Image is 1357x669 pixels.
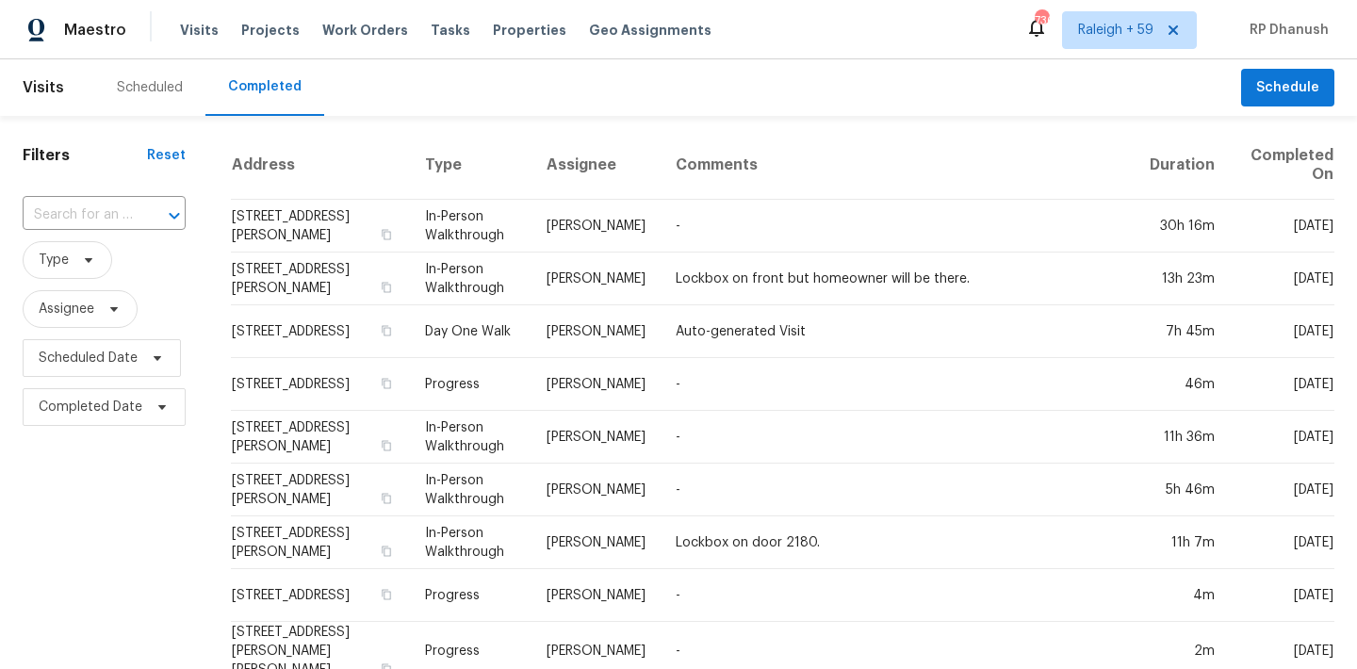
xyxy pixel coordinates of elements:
span: Visits [23,67,64,108]
td: [DATE] [1230,411,1334,464]
td: [PERSON_NAME] [531,464,661,516]
td: [DATE] [1230,305,1334,358]
td: [PERSON_NAME] [531,516,661,569]
td: [STREET_ADDRESS] [231,305,410,358]
td: [STREET_ADDRESS] [231,358,410,411]
span: Projects [241,21,300,40]
td: 11h 36m [1135,411,1230,464]
td: [DATE] [1230,569,1334,622]
span: Completed Date [39,398,142,416]
td: [PERSON_NAME] [531,253,661,305]
td: [STREET_ADDRESS][PERSON_NAME] [231,253,410,305]
td: [PERSON_NAME] [531,569,661,622]
th: Completed On [1230,131,1334,200]
th: Assignee [531,131,661,200]
span: Work Orders [322,21,408,40]
span: Type [39,251,69,269]
button: Copy Address [378,543,395,560]
td: 4m [1135,569,1230,622]
span: Maestro [64,21,126,40]
button: Schedule [1241,69,1334,107]
div: Reset [147,146,186,165]
td: Day One Walk [410,305,532,358]
td: 5h 46m [1135,464,1230,516]
td: 7h 45m [1135,305,1230,358]
td: [DATE] [1230,464,1334,516]
button: Copy Address [378,437,395,454]
td: [DATE] [1230,358,1334,411]
td: Progress [410,569,532,622]
td: Auto-generated Visit [661,305,1135,358]
span: RP Dhanush [1242,21,1329,40]
span: Raleigh + 59 [1078,21,1153,40]
td: [STREET_ADDRESS][PERSON_NAME] [231,516,410,569]
td: In-Person Walkthrough [410,253,532,305]
td: [PERSON_NAME] [531,411,661,464]
td: [PERSON_NAME] [531,305,661,358]
th: Type [410,131,532,200]
td: [DATE] [1230,253,1334,305]
th: Address [231,131,410,200]
td: 30h 16m [1135,200,1230,253]
td: In-Person Walkthrough [410,411,532,464]
th: Duration [1135,131,1230,200]
td: - [661,464,1135,516]
td: - [661,569,1135,622]
button: Copy Address [378,322,395,339]
td: Progress [410,358,532,411]
input: Search for an address... [23,201,133,230]
h1: Filters [23,146,147,165]
td: - [661,411,1135,464]
button: Copy Address [378,226,395,243]
td: [DATE] [1230,200,1334,253]
span: Tasks [431,24,470,37]
th: Comments [661,131,1135,200]
button: Copy Address [378,279,395,296]
td: Lockbox on door 2180. [661,516,1135,569]
td: [STREET_ADDRESS][PERSON_NAME] [231,200,410,253]
td: [PERSON_NAME] [531,200,661,253]
div: Scheduled [117,78,183,97]
td: [DATE] [1230,516,1334,569]
td: [PERSON_NAME] [531,358,661,411]
span: Assignee [39,300,94,318]
td: 46m [1135,358,1230,411]
td: [STREET_ADDRESS][PERSON_NAME] [231,411,410,464]
td: In-Person Walkthrough [410,516,532,569]
td: 13h 23m [1135,253,1230,305]
td: [STREET_ADDRESS] [231,569,410,622]
div: 736 [1035,11,1048,30]
td: In-Person Walkthrough [410,200,532,253]
td: Lockbox on front but homeowner will be there. [661,253,1135,305]
td: [STREET_ADDRESS][PERSON_NAME] [231,464,410,516]
span: Visits [180,21,219,40]
span: Scheduled Date [39,349,138,367]
button: Copy Address [378,586,395,603]
td: In-Person Walkthrough [410,464,532,516]
div: Completed [228,77,302,96]
button: Copy Address [378,375,395,392]
span: Properties [493,21,566,40]
button: Copy Address [378,490,395,507]
td: - [661,358,1135,411]
button: Open [161,203,188,229]
td: - [661,200,1135,253]
span: Geo Assignments [589,21,711,40]
span: Schedule [1256,76,1319,100]
td: 11h 7m [1135,516,1230,569]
